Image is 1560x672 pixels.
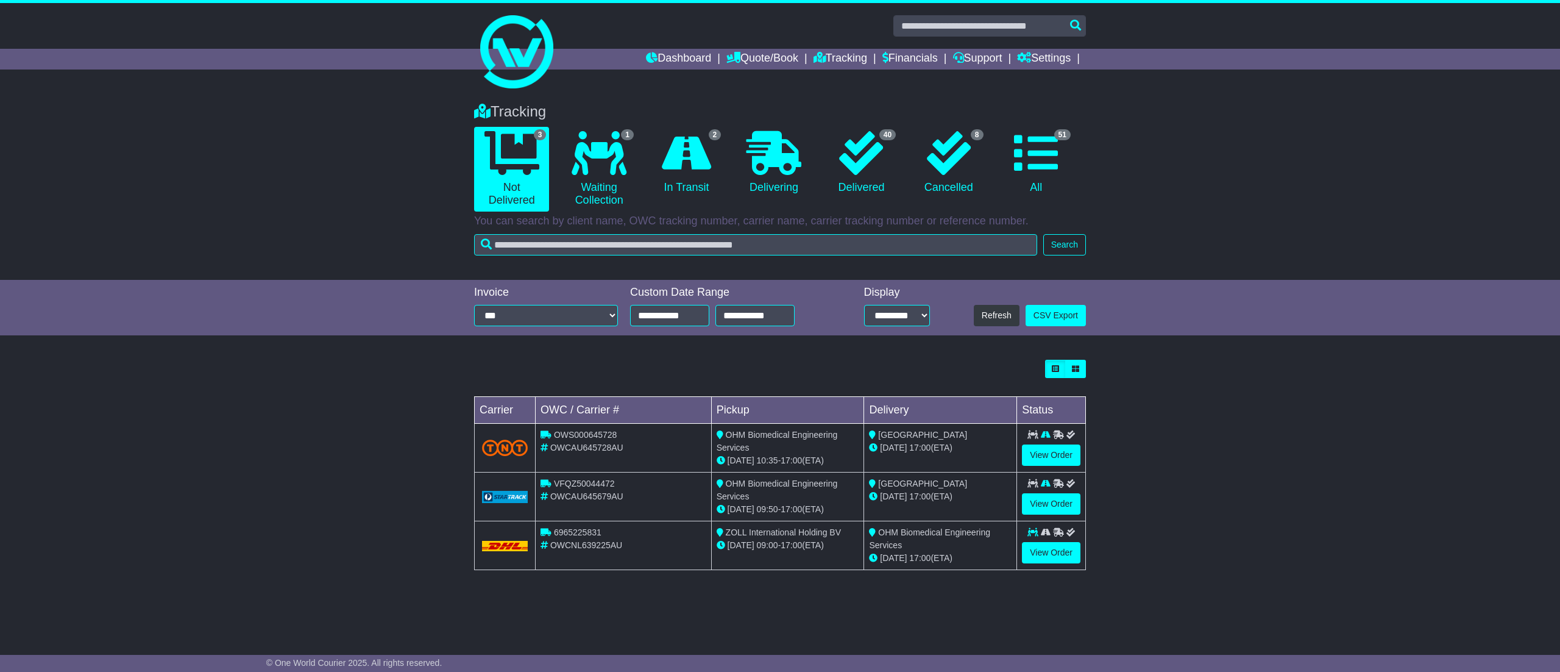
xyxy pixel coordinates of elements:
span: [GEOGRAPHIC_DATA] [878,430,967,440]
a: Tracking [814,49,867,70]
a: Delivering [736,127,811,199]
td: Delivery [864,397,1017,424]
div: - (ETA) [717,503,859,516]
span: 09:50 [757,504,778,514]
span: [GEOGRAPHIC_DATA] [878,479,967,488]
span: 6965225831 [554,527,601,537]
a: 51 All [999,127,1074,199]
button: Refresh [974,305,1019,326]
a: View Order [1022,493,1080,515]
img: TNT_Domestic.png [482,440,528,456]
a: 40 Delivered [824,127,899,199]
a: 1 Waiting Collection [561,127,636,212]
span: 17:00 [909,443,931,452]
span: [DATE] [728,540,754,550]
span: 8 [971,129,984,140]
div: Tracking [468,103,1092,121]
span: OWCAU645679AU [550,491,623,501]
span: [DATE] [880,443,907,452]
a: 8 Cancelled [911,127,986,199]
span: 17:00 [909,553,931,563]
span: 17:00 [781,456,802,465]
button: Search [1043,234,1086,256]
span: [DATE] [880,553,907,563]
span: OHM Biomedical Engineering Services [869,527,990,550]
div: - (ETA) [717,454,859,467]
a: 2 In Transit [649,127,724,199]
div: (ETA) [869,441,1012,454]
span: OWS000645728 [554,430,617,440]
a: 3 Not Delivered [474,127,549,212]
div: (ETA) [869,552,1012,565]
span: 2 [709,129,721,140]
span: ZOLL International Holding BV [726,527,841,537]
span: OHM Biomedical Engineering Services [717,479,838,501]
div: Display [864,286,930,299]
div: Custom Date Range [630,286,826,299]
a: Support [953,49,1002,70]
span: 3 [534,129,547,140]
td: Pickup [711,397,864,424]
span: [DATE] [880,491,907,501]
span: 51 [1054,129,1071,140]
a: Settings [1017,49,1071,70]
td: Carrier [475,397,536,424]
span: 1 [621,129,634,140]
img: GetCarrierServiceLogo [482,491,528,503]
a: Financials [882,49,938,70]
a: CSV Export [1026,305,1086,326]
p: You can search by client name, OWC tracking number, carrier name, carrier tracking number or refe... [474,215,1086,228]
span: [DATE] [728,504,754,514]
a: Dashboard [646,49,711,70]
span: 10:35 [757,456,778,465]
a: View Order [1022,542,1080,563]
span: 17:00 [781,540,802,550]
span: [DATE] [728,456,754,465]
span: OWCNL639225AU [550,540,622,550]
a: View Order [1022,445,1080,466]
a: Quote/Book [726,49,798,70]
td: Status [1017,397,1086,424]
span: OHM Biomedical Engineering Services [717,430,838,452]
div: - (ETA) [717,539,859,552]
span: © One World Courier 2025. All rights reserved. [266,658,442,668]
span: 40 [879,129,896,140]
span: 17:00 [909,491,931,501]
span: OWCAU645728AU [550,443,623,452]
div: (ETA) [869,490,1012,503]
span: VFQZ50044472 [554,479,615,488]
div: Invoice [474,286,618,299]
span: 17:00 [781,504,802,514]
img: DHL.png [482,541,528,551]
span: 09:00 [757,540,778,550]
td: OWC / Carrier # [536,397,712,424]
